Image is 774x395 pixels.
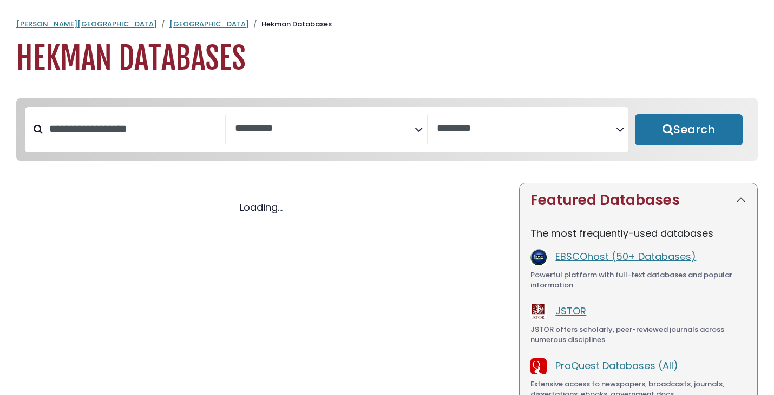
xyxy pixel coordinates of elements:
a: ProQuest Databases (All) [555,359,678,372]
div: Powerful platform with full-text databases and popular information. [530,270,746,291]
textarea: Search [437,123,616,135]
a: EBSCOhost (50+ Databases) [555,250,696,263]
button: Featured Databases [520,183,757,217]
div: JSTOR offers scholarly, peer-reviewed journals across numerous disciplines. [530,324,746,345]
a: JSTOR [555,304,586,318]
h1: Hekman Databases [16,41,758,77]
div: Loading... [16,200,506,215]
textarea: Search [235,123,414,135]
input: Search database by title or keyword [43,120,225,138]
a: [GEOGRAPHIC_DATA] [169,19,249,29]
nav: Search filters [16,98,758,161]
li: Hekman Databases [249,19,332,30]
button: Submit for Search Results [635,114,743,145]
nav: breadcrumb [16,19,758,30]
a: [PERSON_NAME][GEOGRAPHIC_DATA] [16,19,157,29]
p: The most frequently-used databases [530,226,746,240]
